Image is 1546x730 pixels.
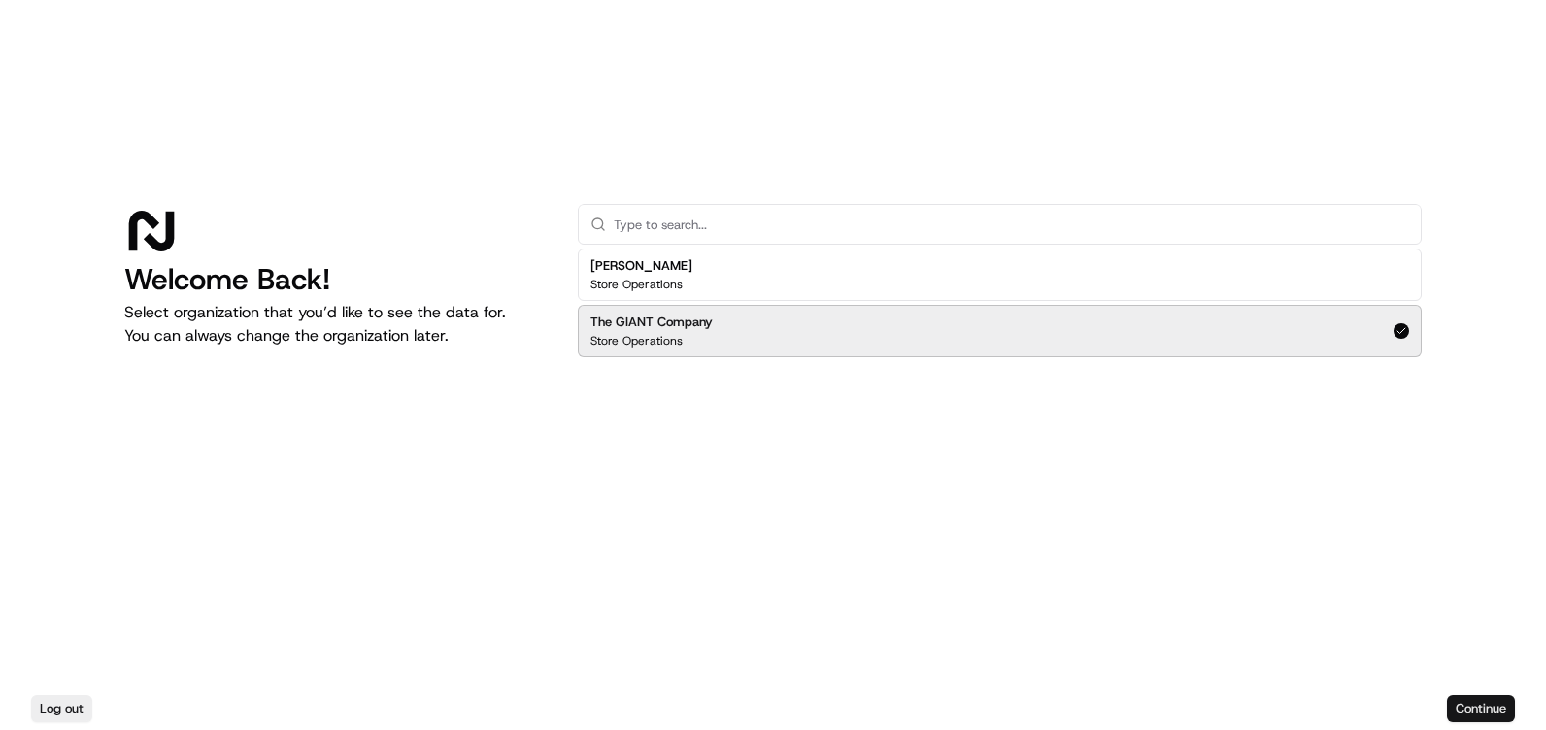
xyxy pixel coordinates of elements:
p: Store Operations [590,277,683,292]
p: Store Operations [590,333,683,348]
p: Select organization that you’d like to see the data for. You can always change the organization l... [124,301,547,348]
input: Type to search... [614,205,1409,244]
button: Log out [31,695,92,722]
div: Suggestions [578,245,1422,361]
h1: Welcome Back! [124,262,547,297]
h2: [PERSON_NAME] [590,257,692,275]
h2: The GIANT Company [590,314,713,331]
button: Continue [1447,695,1515,722]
